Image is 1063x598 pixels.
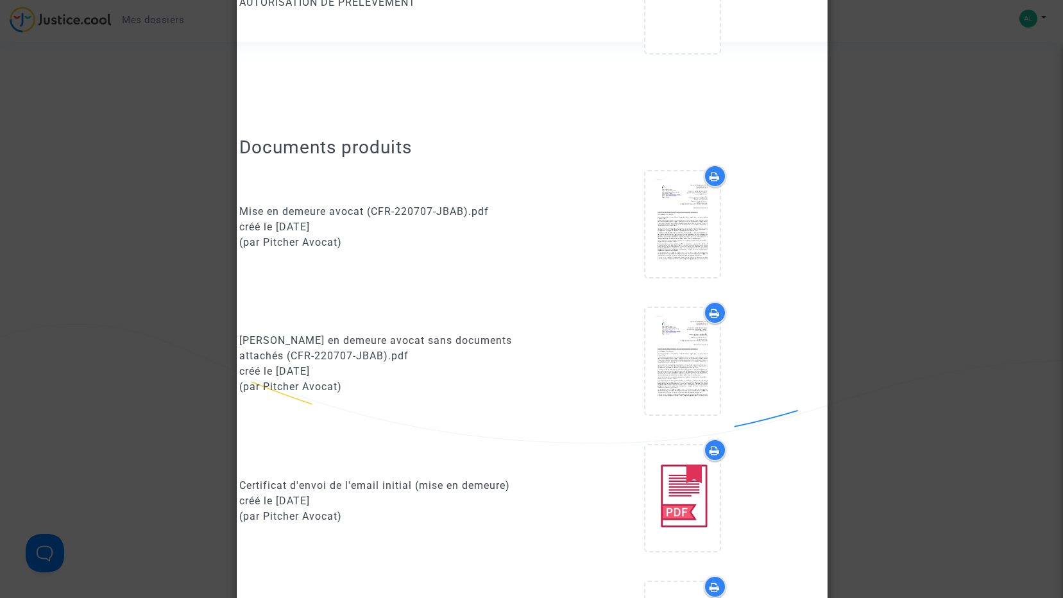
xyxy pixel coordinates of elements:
div: [PERSON_NAME] en demeure avocat sans documents attachés (CFR-220707-JBAB).pdf [239,333,522,364]
div: Certificat d'envoi de l'email initial (mise en demeure) [239,478,522,493]
h2: Documents produits [239,136,824,158]
div: créé le [DATE] [239,219,522,235]
div: créé le [DATE] [239,493,522,509]
div: (par Pitcher Avocat) [239,379,522,395]
div: (par Pitcher Avocat) [239,509,522,524]
div: créé le [DATE] [239,364,522,379]
div: Mise en demeure avocat (CFR-220707-JBAB).pdf [239,204,522,219]
div: (par Pitcher Avocat) [239,235,522,250]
